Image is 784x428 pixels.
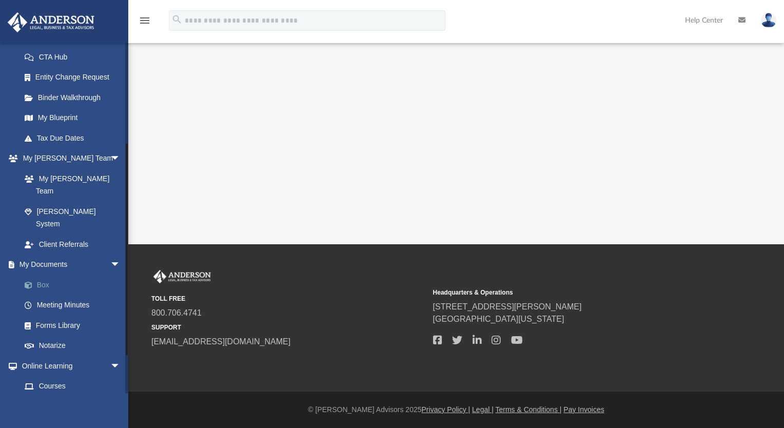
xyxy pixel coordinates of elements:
a: Privacy Policy | [422,405,471,414]
a: Courses [14,376,131,397]
a: [PERSON_NAME] System [14,201,131,234]
img: User Pic [761,13,776,28]
small: SUPPORT [151,323,426,332]
span: arrow_drop_down [110,255,131,276]
a: Legal | [472,405,494,414]
a: My Documentsarrow_drop_down [7,255,136,275]
img: Anderson Advisors Platinum Portal [5,12,97,32]
div: © [PERSON_NAME] Advisors 2025 [128,404,784,415]
a: [EMAIL_ADDRESS][DOMAIN_NAME] [151,337,290,346]
small: Headquarters & Operations [433,288,708,297]
a: Pay Invoices [563,405,604,414]
a: CTA Hub [14,47,136,67]
a: Online Learningarrow_drop_down [7,356,131,376]
i: search [171,14,183,25]
span: arrow_drop_down [110,148,131,169]
span: arrow_drop_down [110,356,131,377]
a: Box [14,275,136,295]
a: My [PERSON_NAME] Teamarrow_drop_down [7,148,131,169]
a: My Blueprint [14,108,131,128]
a: My [PERSON_NAME] Team [14,168,126,201]
a: [GEOGRAPHIC_DATA][US_STATE] [433,315,564,323]
small: TOLL FREE [151,294,426,303]
a: Terms & Conditions | [496,405,562,414]
a: Tax Due Dates [14,128,136,148]
a: Entity Change Request [14,67,136,88]
a: Notarize [14,336,136,356]
img: Anderson Advisors Platinum Portal [151,270,213,283]
a: [STREET_ADDRESS][PERSON_NAME] [433,302,582,311]
a: Binder Walkthrough [14,87,136,108]
a: Meeting Minutes [14,295,136,316]
a: menu [139,20,151,27]
a: Forms Library [14,315,131,336]
i: menu [139,14,151,27]
a: Client Referrals [14,234,131,255]
a: 800.706.4741 [151,308,202,317]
